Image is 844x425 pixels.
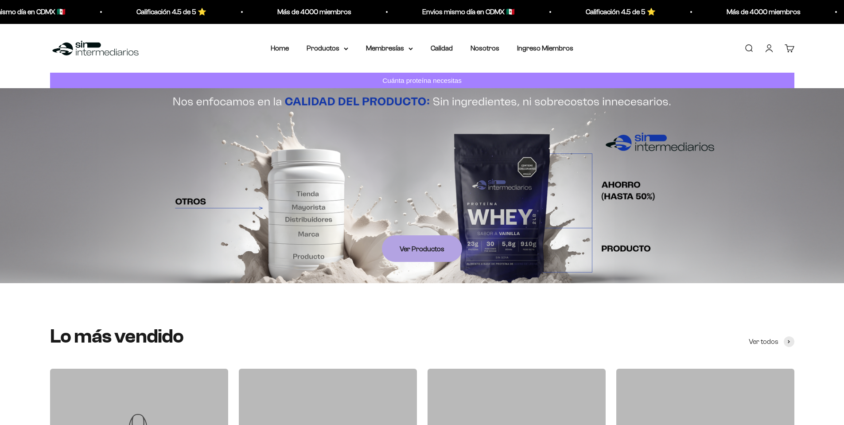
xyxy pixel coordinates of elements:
a: Ver todos [749,336,794,347]
span: Ver todos [749,336,778,347]
a: Ver Productos [382,235,462,262]
p: Cuánta proteína necesitas [380,75,464,86]
a: Más de 4000 miembros [274,8,348,16]
a: Nosotros [471,44,499,52]
summary: Productos [307,43,348,54]
a: Más de 4000 miembros [723,8,797,16]
a: Cuánta proteína necesitas [50,73,794,88]
a: Calificación 4.5 de 5 ⭐️ [582,8,652,16]
a: Ingreso Miembros [517,44,573,52]
a: Calificación 4.5 de 5 ⭐️ [133,8,203,16]
a: Envios mismo día en CDMX 🇲🇽 [419,8,511,16]
a: Calidad [431,44,453,52]
summary: Membresías [366,43,413,54]
split-lines: Lo más vendido [50,325,184,347]
a: Home [271,44,289,52]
